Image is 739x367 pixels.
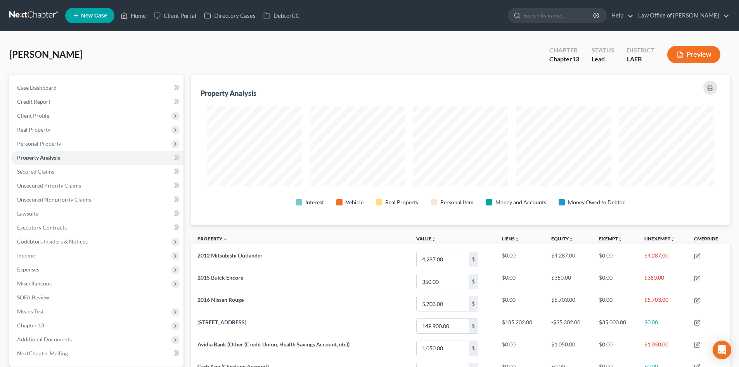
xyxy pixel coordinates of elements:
[593,337,638,359] td: $0.00
[11,165,183,179] a: Secured Claims
[11,221,183,235] a: Executory Contracts
[638,315,688,337] td: $0.00
[431,237,436,242] i: unfold_more
[17,350,68,357] span: NextChapter Mailing
[496,248,545,270] td: $0.00
[638,293,688,315] td: $5,703.00
[572,55,579,63] span: 13
[260,9,303,23] a: DebtorCC
[200,9,260,23] a: Directory Cases
[117,9,150,23] a: Home
[346,198,363,206] div: Vehicle
[417,296,469,311] input: 0.00
[11,179,183,193] a: Unsecured Priority Claims
[627,46,655,55] div: District
[17,126,50,133] span: Real Property
[469,341,478,356] div: $
[469,296,478,311] div: $
[17,224,67,231] span: Executory Contracts
[17,210,38,217] span: Lawsuits
[638,248,688,270] td: $4,287.00
[599,236,623,242] a: Exemptunfold_more
[607,9,633,23] a: Help
[523,8,594,23] input: Search by name...
[545,293,593,315] td: $5,703.00
[17,280,52,287] span: Miscellaneous
[417,274,469,289] input: 0.00
[17,266,39,273] span: Expenses
[549,46,579,55] div: Chapter
[688,231,730,249] th: Override
[545,315,593,337] td: -$35,302.00
[495,198,546,206] div: Money and Accounts
[549,55,579,64] div: Chapter
[568,198,625,206] div: Money Owed to Debtor
[17,322,44,329] span: Chapter 13
[496,271,545,293] td: $0.00
[9,49,83,60] span: [PERSON_NAME]
[17,308,44,315] span: Means Test
[11,346,183,360] a: NextChapter Mailing
[417,319,469,334] input: 0.00
[593,248,638,270] td: $0.00
[385,198,419,206] div: Real Property
[17,252,35,259] span: Income
[515,237,519,242] i: unfold_more
[197,236,228,242] a: Property expand_less
[417,252,469,267] input: 0.00
[17,182,81,189] span: Unsecured Priority Claims
[17,336,72,343] span: Additional Documents
[667,46,720,63] button: Preview
[17,154,60,161] span: Property Analysis
[17,112,49,119] span: Client Profile
[11,151,183,165] a: Property Analysis
[197,319,246,325] span: [STREET_ADDRESS]
[502,236,519,242] a: Liensunfold_more
[416,236,436,242] a: Valueunfold_more
[469,319,478,334] div: $
[496,293,545,315] td: $0.00
[201,89,256,98] div: Property Analysis
[593,315,638,337] td: $35,000.00
[592,55,614,64] div: Lead
[634,9,729,23] a: Law Office of [PERSON_NAME]
[417,341,469,356] input: 0.00
[17,294,49,301] span: SOFA Review
[469,274,478,289] div: $
[545,248,593,270] td: $4,287.00
[545,337,593,359] td: $1,050.00
[17,140,61,147] span: Personal Property
[81,13,107,19] span: New Case
[713,341,731,359] div: Open Intercom Messenger
[592,46,614,55] div: Status
[593,271,638,293] td: $0.00
[551,236,573,242] a: Equityunfold_more
[223,237,228,242] i: expand_less
[197,274,243,281] span: 2015 Buick Encore
[17,168,54,175] span: Secured Claims
[11,207,183,221] a: Lawsuits
[17,84,57,91] span: Case Dashboard
[638,271,688,293] td: $350.00
[496,315,545,337] td: $185,202.00
[593,293,638,315] td: $0.00
[11,290,183,304] a: SOFA Review
[305,198,324,206] div: Interest
[17,238,88,245] span: Codebtors Insiders & Notices
[545,271,593,293] td: $350.00
[11,95,183,109] a: Credit Report
[17,98,50,105] span: Credit Report
[197,296,244,303] span: 2016 Nissan Rouge
[150,9,200,23] a: Client Portal
[644,236,675,242] a: Unexemptunfold_more
[11,81,183,95] a: Case Dashboard
[440,198,474,206] div: Personal Item
[569,237,573,242] i: unfold_more
[17,196,91,203] span: Unsecured Nonpriority Claims
[618,237,623,242] i: unfold_more
[469,252,478,267] div: $
[638,337,688,359] td: $1,050.00
[197,341,350,348] span: Avidia Bank (Other (Credit Union, Health Savings Account, etc))
[496,337,545,359] td: $0.00
[197,252,263,259] span: 2012 Mitsubishi Outlander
